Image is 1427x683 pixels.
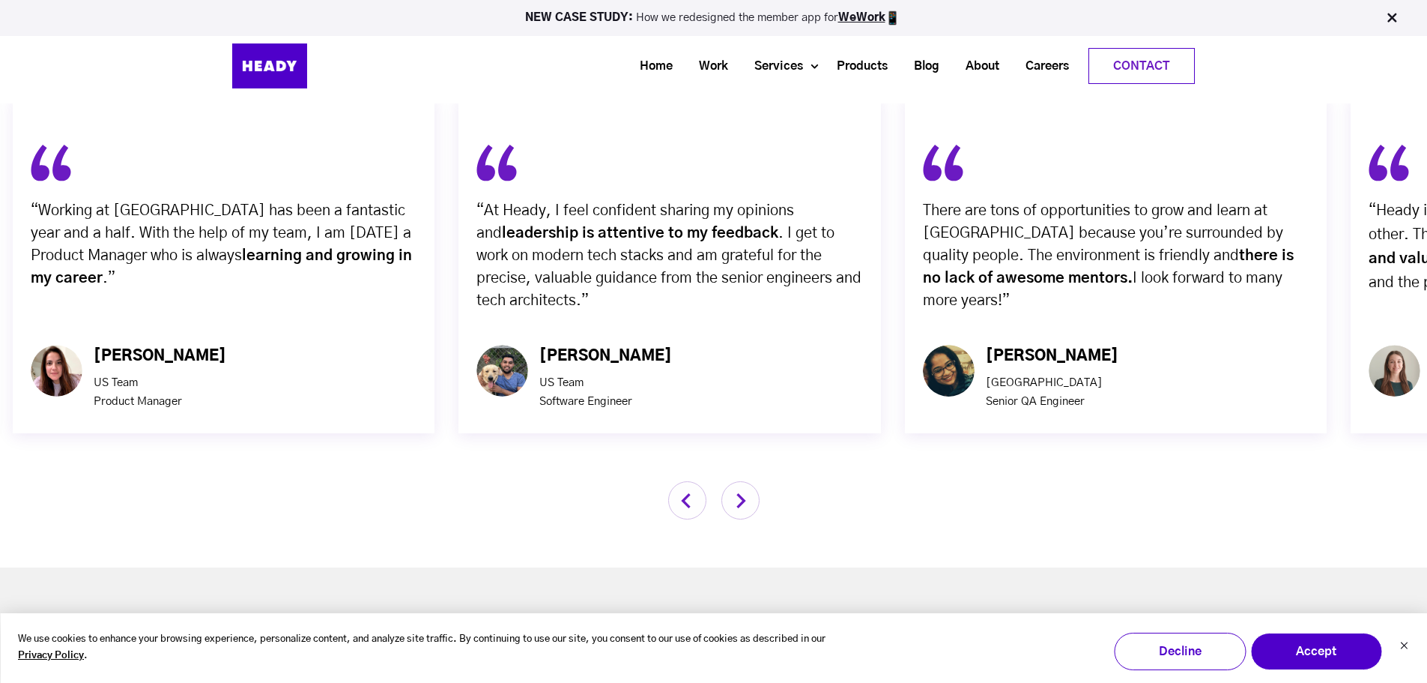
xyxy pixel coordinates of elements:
[539,345,672,367] div: [PERSON_NAME]
[895,52,947,80] a: Blog
[923,144,963,181] img: fill
[947,52,1007,80] a: About
[502,226,778,241] strong: leadership is attentive to my feedback
[18,648,84,665] a: Privacy Policy
[476,203,861,308] span: “At Heady, I feel confident sharing my opinions and . I get to work on modern tech stacks and am ...
[31,345,82,397] img: Ellipse 4
[721,481,760,520] img: rightArrow
[986,345,1118,367] div: [PERSON_NAME]
[539,373,672,411] p: US Team Software Engineer
[838,12,885,23] a: WeWork
[986,373,1118,411] p: [GEOGRAPHIC_DATA] Senior QA Engineer
[818,52,895,80] a: Products
[1369,144,1409,181] img: fill
[668,481,706,520] img: leftArrow
[1250,633,1382,670] button: Accept
[1007,52,1076,80] a: Careers
[923,203,1294,308] span: There are tons of opportunities to grow and learn at [GEOGRAPHIC_DATA] because you’re surrounded ...
[18,631,838,666] p: We use cookies to enhance your browsing experience, personalize content, and analyze site traffic...
[476,144,517,181] img: fill
[31,199,416,289] p: “Working at [GEOGRAPHIC_DATA] has been a fantastic year and a half. With the help of my team, I a...
[94,345,226,367] div: [PERSON_NAME]
[923,345,975,397] img: Ellipse 4-1-1
[31,144,71,181] img: fill
[1384,10,1399,25] img: Close Bar
[680,52,736,80] a: Work
[476,345,528,397] img: Ellipse 4-1
[1089,49,1194,83] a: Contact
[736,52,811,80] a: Services
[94,373,226,411] p: US Team Product Manager
[525,12,636,23] strong: NEW CASE STUDY:
[621,52,680,80] a: Home
[232,43,307,88] img: Heady_Logo_Web-01 (1)
[1114,633,1246,670] button: Decline
[885,10,900,25] img: app emoji
[1369,345,1420,397] img: Ellipse 4 (1)
[1399,640,1408,655] button: Dismiss cookie banner
[7,10,1420,25] p: How we redesigned the member app for
[345,48,1195,84] div: Navigation Menu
